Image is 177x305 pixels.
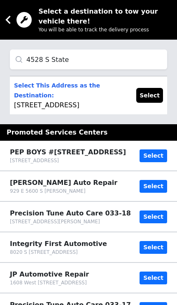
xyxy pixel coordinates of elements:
[16,12,32,27] img: trx now logo
[10,279,89,286] div: 1608 West [STREET_ADDRESS]
[10,239,107,249] div: Integrity First Automotive
[10,50,167,69] input: Where would you like to go?
[136,88,163,103] button: Select
[14,82,100,99] span: Select This Address as the Destination:
[10,157,126,164] div: [STREET_ADDRESS]
[140,241,167,254] button: Select
[10,208,131,218] div: Precision Tune Auto Care 033-18
[10,188,117,194] div: 929 E 5600 S [PERSON_NAME]
[10,270,89,279] div: JP Automotive Repair
[140,210,167,223] button: Select
[140,149,167,162] button: Select
[10,249,107,255] div: 8020 S [STREET_ADDRESS]
[140,272,167,284] button: Select
[38,26,177,33] div: You will be able to track the delivery process
[38,7,173,26] div: Select a destination to tow your vehicle there!
[140,180,167,193] button: Select
[10,178,117,188] div: [PERSON_NAME] Auto Repair
[10,218,131,225] div: [STREET_ADDRESS][PERSON_NAME]
[10,147,126,157] div: PEP BOYS #[STREET_ADDRESS]
[14,80,128,110] p: [STREET_ADDRESS]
